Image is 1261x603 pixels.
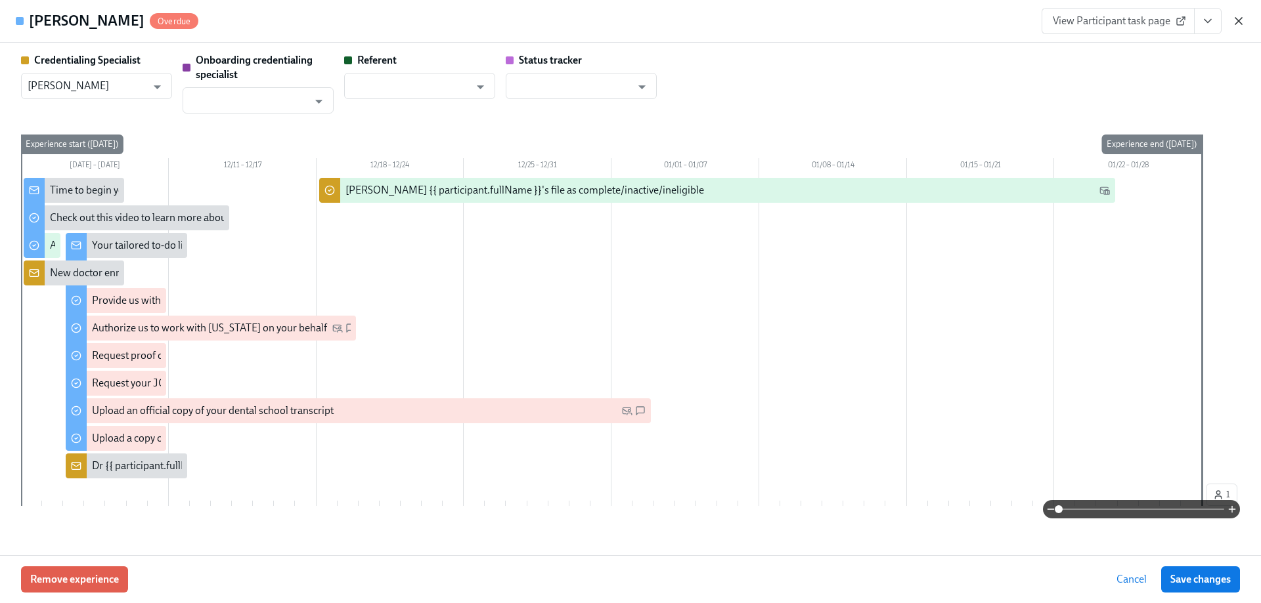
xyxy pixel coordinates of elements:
div: New doctor enrolled in OCC licensure process: {{ participant.fullName }} [50,266,372,280]
div: Upload an official copy of your dental school transcript [92,404,334,418]
button: Open [632,77,652,97]
span: 1 [1213,488,1230,501]
svg: SMS [635,405,646,416]
div: Experience start ([DATE]) [20,135,123,154]
button: View task page [1194,8,1222,34]
span: Experience Status [29,554,108,569]
svg: Personal Email [622,405,632,416]
button: Open [147,77,167,97]
div: Your tailored to-do list for [US_STATE] licensing process [92,238,340,253]
div: Answer these questions to get tailored instructions for the [US_STATE] licensing process [50,238,441,253]
h4: [PERSON_NAME] [29,11,144,31]
div: [PERSON_NAME] {{ participant.fullName }}'s file as complete/inactive/ineligible [345,183,704,198]
strong: Referent [357,54,397,66]
div: [DATE] – [DATE] [21,158,169,175]
div: Time to begin your [US_STATE] license application [50,183,273,198]
div: 01/08 – 01/14 [759,158,907,175]
button: Open [470,77,491,97]
div: Authorize us to work with [US_STATE] on your behalf [92,321,327,335]
div: Check out this video to learn more about the OCC [50,211,269,225]
div: 01/01 – 01/07 [611,158,759,175]
svg: Personal Email [332,323,343,333]
span: Remove experience [30,573,119,586]
div: 12/18 – 12/24 [317,158,464,175]
button: Cancel [1107,566,1156,593]
div: Dr {{ participant.fullName }} sent [US_STATE] licensing requirements [92,459,399,473]
button: Save changes [1161,566,1240,593]
strong: Onboarding credentialing specialist [196,54,313,81]
strong: Status tracker [519,54,582,66]
span: Experience Log [123,554,190,569]
button: Remove experience [21,566,128,593]
a: View Participant task page [1042,8,1195,34]
div: 12/25 – 12/31 [464,158,611,175]
span: Pending Schedules [206,554,288,569]
div: 01/15 – 01/21 [907,158,1055,175]
div: Upload a copy of your BLS certificate [92,431,254,446]
svg: SMS [345,323,356,333]
div: 01/22 – 01/28 [1054,158,1202,175]
button: Open [309,91,329,112]
strong: Credentialing Specialist [34,54,141,66]
span: Overdue [150,16,198,26]
div: Provide us with some extra info for the [US_STATE] state application [92,293,393,308]
span: Cancel [1117,573,1147,586]
span: Save changes [1170,573,1231,586]
span: View Participant task page [1053,14,1184,28]
button: 1 [1206,484,1237,506]
svg: Work Email [1099,185,1110,196]
div: Request proof of your {{ participant.regionalExamPassed }} test scores [92,348,406,363]
div: Request your JCDNE scores [92,376,217,390]
div: Experience end ([DATE]) [1101,135,1202,154]
div: 12/11 – 12/17 [169,158,317,175]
